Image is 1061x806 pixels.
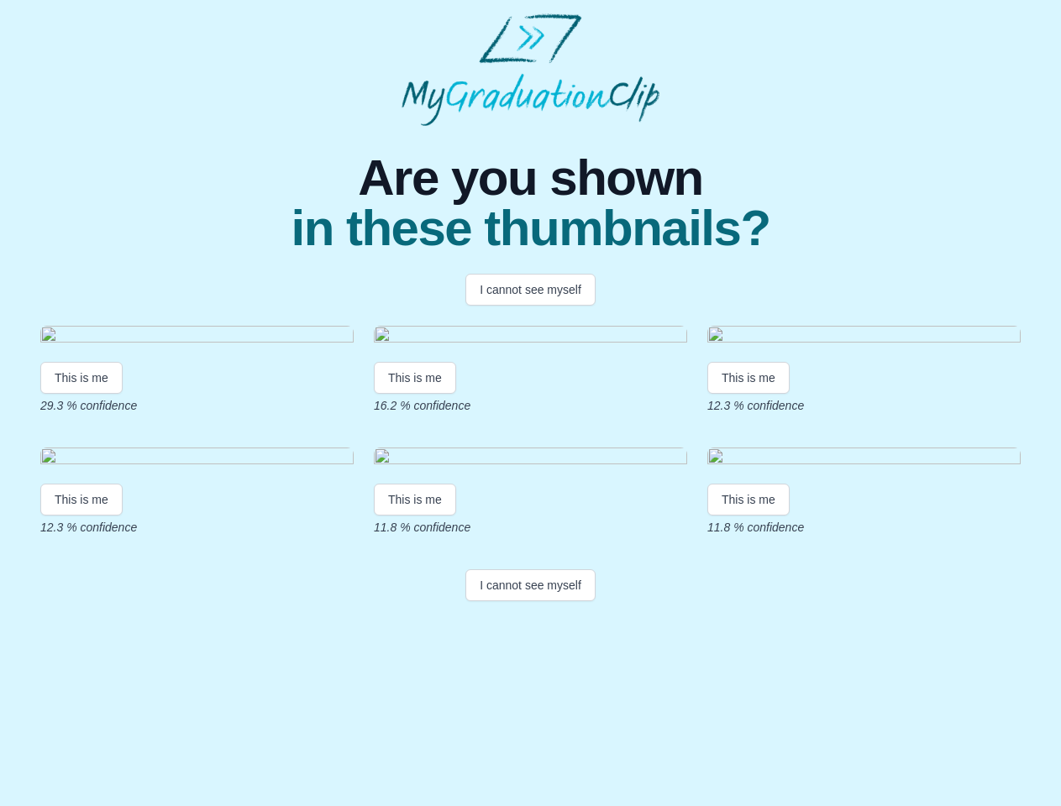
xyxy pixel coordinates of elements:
img: 07c45e6c0e3064366056ea9744383a92ede463bf.gif [374,326,687,348]
p: 16.2 % confidence [374,397,687,414]
button: This is me [707,484,790,516]
img: fd246b2f4ad43d58cd1bb87cc4eff98cd1f3675b.gif [707,326,1021,348]
p: 12.3 % confidence [707,397,1021,414]
img: MyGraduationClip [402,13,660,126]
p: 11.8 % confidence [374,519,687,536]
img: ba58747f7ca1307ee7667651a7f54d0e489270dd.gif [40,326,354,348]
img: 65f92274c5ee1857ea652b7c9664e801c0296530.gif [40,447,354,470]
p: 11.8 % confidence [707,519,1021,536]
button: I cannot see myself [465,274,596,306]
p: 12.3 % confidence [40,519,354,536]
button: This is me [707,362,790,394]
button: This is me [40,362,123,394]
button: This is me [374,484,456,516]
img: 948264644564b90a725a33f71b74564a113ffd98.gif [374,447,687,470]
img: 30783e284c88f29b804e7e8ed43b8ef15f8cfe7e.gif [707,447,1021,470]
button: I cannot see myself [465,569,596,601]
p: 29.3 % confidence [40,397,354,414]
span: Are you shown [291,153,769,203]
span: in these thumbnails? [291,203,769,254]
button: This is me [374,362,456,394]
button: This is me [40,484,123,516]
